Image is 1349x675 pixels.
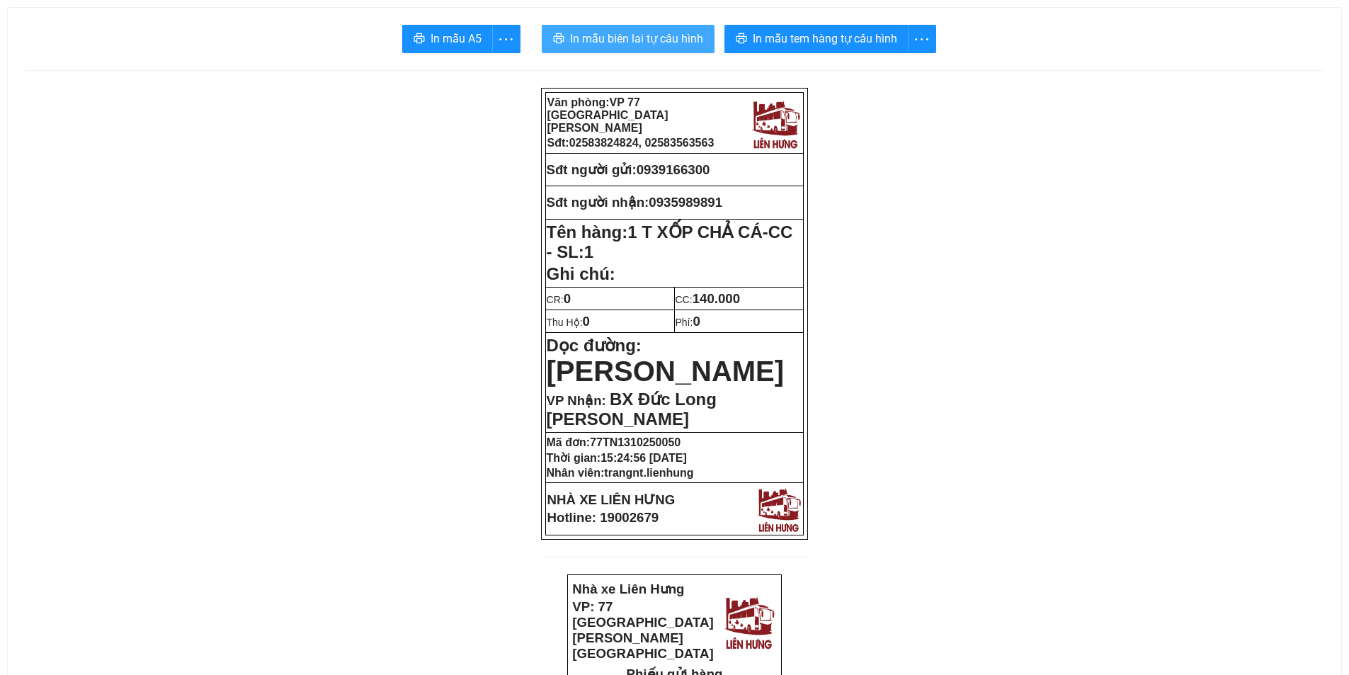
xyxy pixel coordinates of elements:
[721,592,777,651] img: logo
[547,264,615,283] span: Ghi chú:
[736,33,747,46] span: printer
[402,25,493,53] button: printerIn mẫu A5
[492,25,520,53] button: more
[547,137,715,149] strong: Sđt:
[542,25,715,53] button: printerIn mẫu biên lai tự cấu hình
[753,30,897,47] span: In mẫu tem hàng tự cấu hình
[547,317,590,328] span: Thu Hộ:
[583,314,590,329] span: 0
[547,452,687,464] strong: Thời gian:
[547,195,649,210] strong: Sđt người nhận:
[547,436,681,448] strong: Mã đơn:
[604,467,693,479] span: trangnt.lienhung
[584,242,593,261] span: 1
[564,291,571,306] span: 0
[493,30,520,48] span: more
[908,25,936,53] button: more
[547,222,793,261] span: 1 T XỐP CHẢ CÁ-CC - SL:
[547,96,668,134] strong: Văn phòng:
[547,467,694,479] strong: Nhân viên:
[649,195,722,210] span: 0935989891
[570,30,703,47] span: In mẫu biên lai tự cấu hình
[676,317,700,328] span: Phí:
[547,222,793,261] strong: Tên hàng:
[569,137,715,149] span: 02583824824, 02583563563
[414,33,425,46] span: printer
[553,33,564,46] span: printer
[547,294,571,305] span: CR:
[547,336,785,385] strong: Dọc đường:
[547,96,668,134] span: VP 77 [GEOGRAPHIC_DATA][PERSON_NAME]
[547,162,637,177] strong: Sđt người gửi:
[590,436,681,448] span: 77TN1310250050
[749,96,802,150] img: logo
[724,25,909,53] button: printerIn mẫu tem hàng tự cấu hình
[600,452,687,464] span: 15:24:56 [DATE]
[547,510,659,525] strong: Hotline: 19002679
[909,30,935,48] span: more
[637,162,710,177] span: 0939166300
[547,393,606,408] span: VP Nhận:
[754,484,803,533] img: logo
[572,582,684,596] strong: Nhà xe Liên Hưng
[547,492,676,507] strong: NHÀ XE LIÊN HƯNG
[676,294,741,305] span: CC:
[431,30,482,47] span: In mẫu A5
[547,356,785,387] span: [PERSON_NAME]
[547,390,717,429] span: BX Đức Long [PERSON_NAME]
[572,599,713,661] strong: VP: 77 [GEOGRAPHIC_DATA][PERSON_NAME][GEOGRAPHIC_DATA]
[693,291,740,306] span: 140.000
[693,314,700,329] span: 0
